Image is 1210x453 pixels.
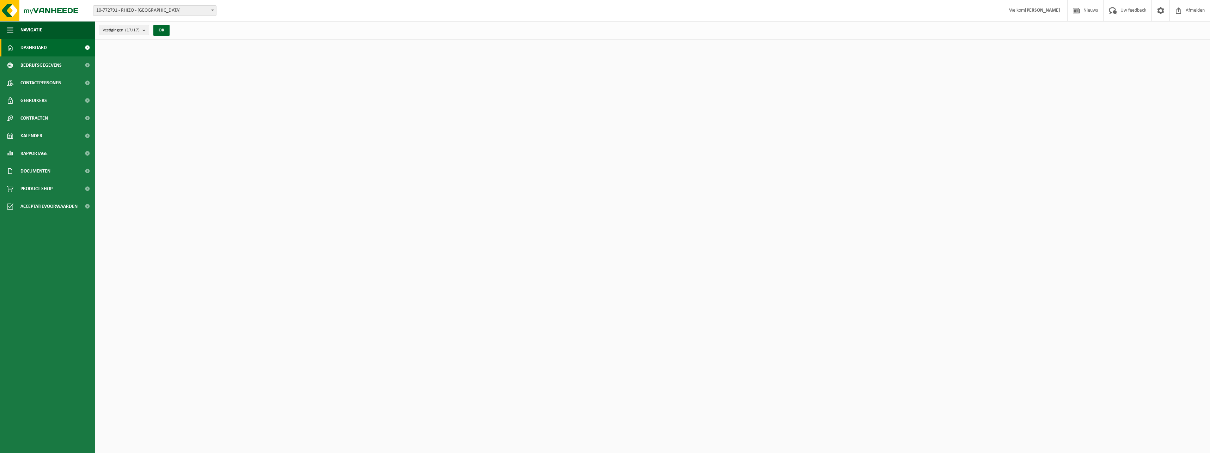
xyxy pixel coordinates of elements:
[20,92,47,109] span: Gebruikers
[20,56,62,74] span: Bedrijfsgegevens
[93,5,216,16] span: 10-772791 - RHIZO - KORTRIJK
[20,109,48,127] span: Contracten
[20,162,50,180] span: Documenten
[20,180,53,198] span: Product Shop
[20,39,47,56] span: Dashboard
[20,198,78,215] span: Acceptatievoorwaarden
[1025,8,1060,13] strong: [PERSON_NAME]
[20,21,42,39] span: Navigatie
[20,74,61,92] span: Contactpersonen
[103,25,140,36] span: Vestigingen
[20,145,48,162] span: Rapportage
[99,25,149,35] button: Vestigingen(17/17)
[93,6,216,16] span: 10-772791 - RHIZO - KORTRIJK
[20,127,42,145] span: Kalender
[153,25,170,36] button: OK
[125,28,140,32] count: (17/17)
